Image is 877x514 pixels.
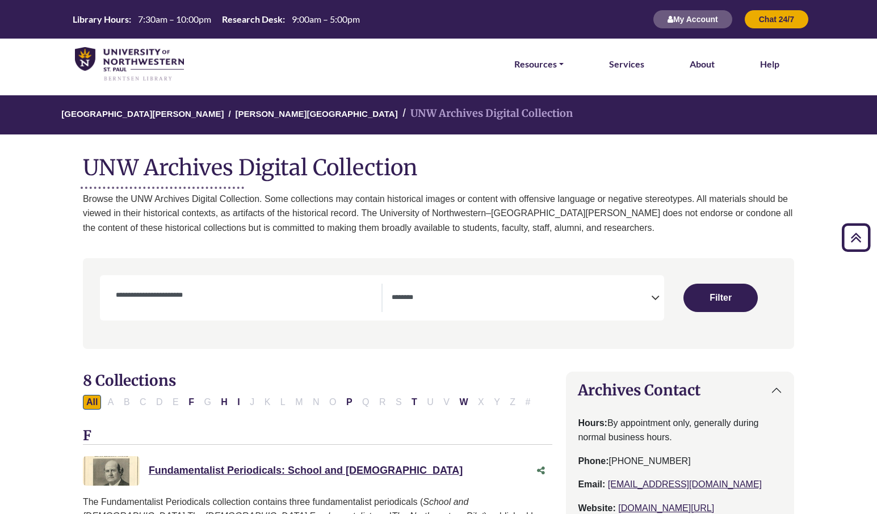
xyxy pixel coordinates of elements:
[744,14,809,24] a: Chat 24/7
[690,57,715,71] a: About
[578,479,605,489] strong: Email:
[760,57,779,71] a: Help
[578,456,609,466] strong: Phone:
[138,14,211,24] span: 7:30am – 10:00pm
[83,146,794,180] h1: UNW Archives Digital Collection
[83,192,794,235] p: Browse the UNW Archives Digital Collection. Some collections may contain historical images or con...
[744,10,809,29] button: Chat 24/7
[456,395,471,410] button: Filter Results W
[838,230,874,245] a: Back to Top
[514,57,564,71] a: Resources
[578,454,782,469] p: [PHONE_NUMBER]
[68,13,364,24] table: Hours Today
[236,107,398,119] a: [PERSON_NAME][GEOGRAPHIC_DATA]
[609,57,644,71] a: Services
[683,284,758,312] button: Submit for Search Results
[653,14,733,24] a: My Account
[408,395,421,410] button: Filter Results T
[83,258,794,349] nav: Search filters
[608,479,762,489] a: [EMAIL_ADDRESS][DOMAIN_NAME]
[83,428,553,445] h3: F
[83,395,101,410] button: All
[61,107,224,119] a: [GEOGRAPHIC_DATA][PERSON_NAME]
[83,397,535,406] div: Alpha-list to filter by first letter of database name
[653,10,733,29] button: My Account
[234,395,243,410] button: Filter Results I
[578,418,607,428] strong: Hours:
[149,465,463,476] a: Fundamentalist Periodicals: School and [DEMOGRAPHIC_DATA]
[343,395,356,410] button: Filter Results P
[392,294,651,303] textarea: Search
[68,13,132,25] th: Library Hours:
[75,47,184,82] img: library_home
[185,395,198,410] button: Filter Results F
[530,460,552,482] button: Share this Asset
[83,95,794,134] nav: breadcrumb
[217,395,231,410] button: Filter Results H
[217,13,286,25] th: Research Desk:
[292,14,360,24] span: 9:00am – 5:00pm
[68,13,364,26] a: Hours Today
[578,416,782,445] p: By appointment only, generally during normal business hours.
[578,503,615,513] strong: Website:
[567,372,794,408] button: Archives Contact
[109,289,381,302] input: Collection Title/Keyword
[618,503,714,513] a: [DOMAIN_NAME][URL]
[398,106,573,122] li: UNW Archives Digital Collection
[83,371,176,390] span: 8 Collections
